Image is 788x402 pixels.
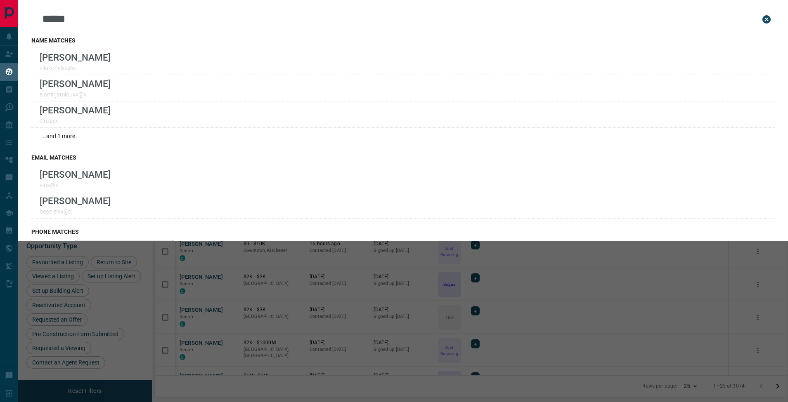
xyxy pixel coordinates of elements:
button: show leads not assigned to you [74,240,175,254]
p: e.amirjamlouxx@x [40,91,111,98]
p: bean.elxx@x [40,208,111,215]
p: elnx@x [40,118,111,124]
p: [PERSON_NAME] [40,169,111,180]
p: elnx@x [40,182,111,188]
p: [PERSON_NAME] [40,52,111,63]
p: [PERSON_NAME] [40,78,111,89]
button: close search bar [758,11,775,28]
h3: name matches [31,37,775,44]
h3: email matches [31,154,775,161]
p: ellakobylxx@x [40,65,111,71]
p: [PERSON_NAME] [40,195,111,206]
h3: phone matches [31,228,775,235]
p: [PERSON_NAME] [40,105,111,115]
div: ...and 1 more [31,128,775,144]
